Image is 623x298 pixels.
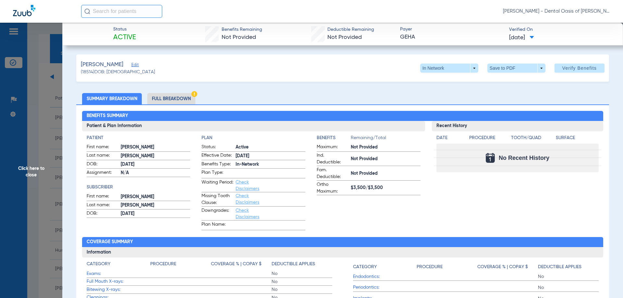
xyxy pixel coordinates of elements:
app-breakdown-title: Procedure [469,135,509,144]
span: Remaining/Total [351,135,421,144]
span: Last name: [87,202,118,209]
span: Missing Tooth Clause: [202,193,233,206]
span: Ind. Deductible: [317,152,348,166]
span: Downgrades: [202,207,233,220]
span: Last name: [87,152,118,160]
span: In-Network [236,161,305,168]
img: Search Icon [84,8,90,14]
h4: Subscriber [87,184,190,191]
app-breakdown-title: Deductible Applies [538,261,599,273]
span: [PERSON_NAME] [121,153,190,160]
span: Active [113,33,136,42]
span: Not Provided [351,170,421,177]
input: Search for patients [81,5,162,18]
span: GEHA [400,33,504,41]
span: [PERSON_NAME] - Dental Oasis of [PERSON_NAME] [503,8,610,15]
span: Effective Date: [202,152,233,160]
span: Plan Type: [202,169,233,178]
app-breakdown-title: Coverage % | Copay $ [211,261,272,270]
span: [DATE] [509,34,534,42]
img: Calendar [486,153,495,163]
span: [DATE] [236,153,305,160]
span: Periodontics: [353,284,417,291]
span: Not Provided [351,144,421,151]
span: Ortho Maximum: [317,181,348,195]
app-breakdown-title: Category [87,261,150,270]
app-breakdown-title: Benefits [317,135,351,144]
span: $3,500/$3,500 [351,185,421,191]
span: First name: [87,193,118,201]
span: Assignment: [87,169,118,177]
h2: Coverage Summary [82,237,604,247]
span: Endodontics: [353,273,417,280]
a: Check Disclaimers [236,180,259,191]
span: No [272,286,332,293]
span: Plan Name: [202,221,233,230]
a: Check Disclaimers [236,208,259,219]
span: Edit [131,63,137,69]
app-breakdown-title: Tooth/Quad [511,135,554,144]
h4: Category [87,261,110,268]
h4: Coverage % | Copay $ [477,264,528,270]
span: [DATE] [121,161,190,168]
li: Summary Breakdown [82,93,142,104]
h3: Patient & Plan Information [82,121,425,131]
h4: Plan [202,135,305,141]
app-breakdown-title: Category [353,261,417,273]
span: Payer [400,26,504,33]
span: Fam. Deductible: [317,167,348,180]
span: Benefits Type: [202,161,233,169]
span: Deductible Remaining [327,26,374,33]
iframe: Chat Widget [591,267,623,298]
span: No [272,270,332,277]
h4: Procedure [469,135,509,141]
h4: Procedure [417,264,443,270]
span: [PERSON_NAME] [121,144,190,151]
span: Maximum: [317,144,348,151]
app-breakdown-title: Procedure [417,261,477,273]
span: First name: [87,144,118,151]
img: Hazard [191,91,197,97]
span: Not Provided [327,34,362,40]
span: [DATE] [121,210,190,217]
h4: Coverage % | Copay $ [211,261,262,268]
h4: Benefits [317,135,351,141]
span: No [272,279,332,285]
span: Status: [202,144,233,151]
li: Full Breakdown [147,93,195,104]
img: Zuub Logo [13,5,35,16]
span: (18514) DOB: [DEMOGRAPHIC_DATA] [81,69,155,76]
span: No [538,273,599,280]
h4: Patient [87,135,190,141]
app-breakdown-title: Surface [556,135,599,144]
span: Not Provided [222,34,256,40]
app-breakdown-title: Date [436,135,464,144]
span: Active [236,144,305,151]
button: Verify Benefits [555,64,605,73]
span: Full Mouth X-rays: [87,278,150,285]
span: [PERSON_NAME] [121,202,190,209]
app-breakdown-title: Procedure [150,261,211,270]
span: Status [113,26,136,33]
span: [PERSON_NAME] [121,194,190,200]
h3: Recent History [432,121,604,131]
span: No Recent History [499,155,549,161]
span: DOB: [87,161,118,169]
span: N/A [121,170,190,176]
span: DOB: [87,210,118,218]
a: Check Disclaimers [236,194,259,205]
h4: Category [353,264,377,270]
span: [PERSON_NAME] [81,61,123,69]
h4: Deductible Applies [538,264,581,270]
h4: Procedure [150,261,176,268]
h4: Deductible Applies [272,261,315,268]
h4: Surface [556,135,599,141]
button: In Network [420,64,478,73]
h3: Information [82,247,604,257]
span: Verified On [509,26,613,33]
span: Benefits Remaining [222,26,262,33]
